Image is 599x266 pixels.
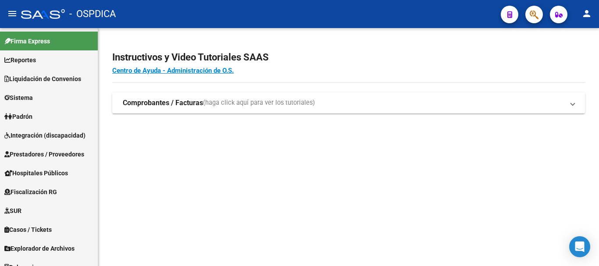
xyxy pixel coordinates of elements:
[4,131,86,140] span: Integración (discapacidad)
[4,149,84,159] span: Prestadores / Proveedores
[112,67,234,74] a: Centro de Ayuda - Administración de O.S.
[69,4,116,24] span: - OSPDICA
[569,236,590,257] div: Open Intercom Messenger
[4,55,36,65] span: Reportes
[7,8,18,19] mat-icon: menu
[112,92,585,113] mat-expansion-panel-header: Comprobantes / Facturas(haga click aquí para ver los tutoriales)
[581,8,592,19] mat-icon: person
[112,49,585,66] h2: Instructivos y Video Tutoriales SAAS
[4,244,75,253] span: Explorador de Archivos
[4,187,57,197] span: Fiscalización RG
[203,98,315,108] span: (haga click aquí para ver los tutoriales)
[4,168,68,178] span: Hospitales Públicos
[4,112,32,121] span: Padrón
[4,206,21,216] span: SUR
[4,225,52,234] span: Casos / Tickets
[4,36,50,46] span: Firma Express
[123,98,203,108] strong: Comprobantes / Facturas
[4,93,33,103] span: Sistema
[4,74,81,84] span: Liquidación de Convenios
